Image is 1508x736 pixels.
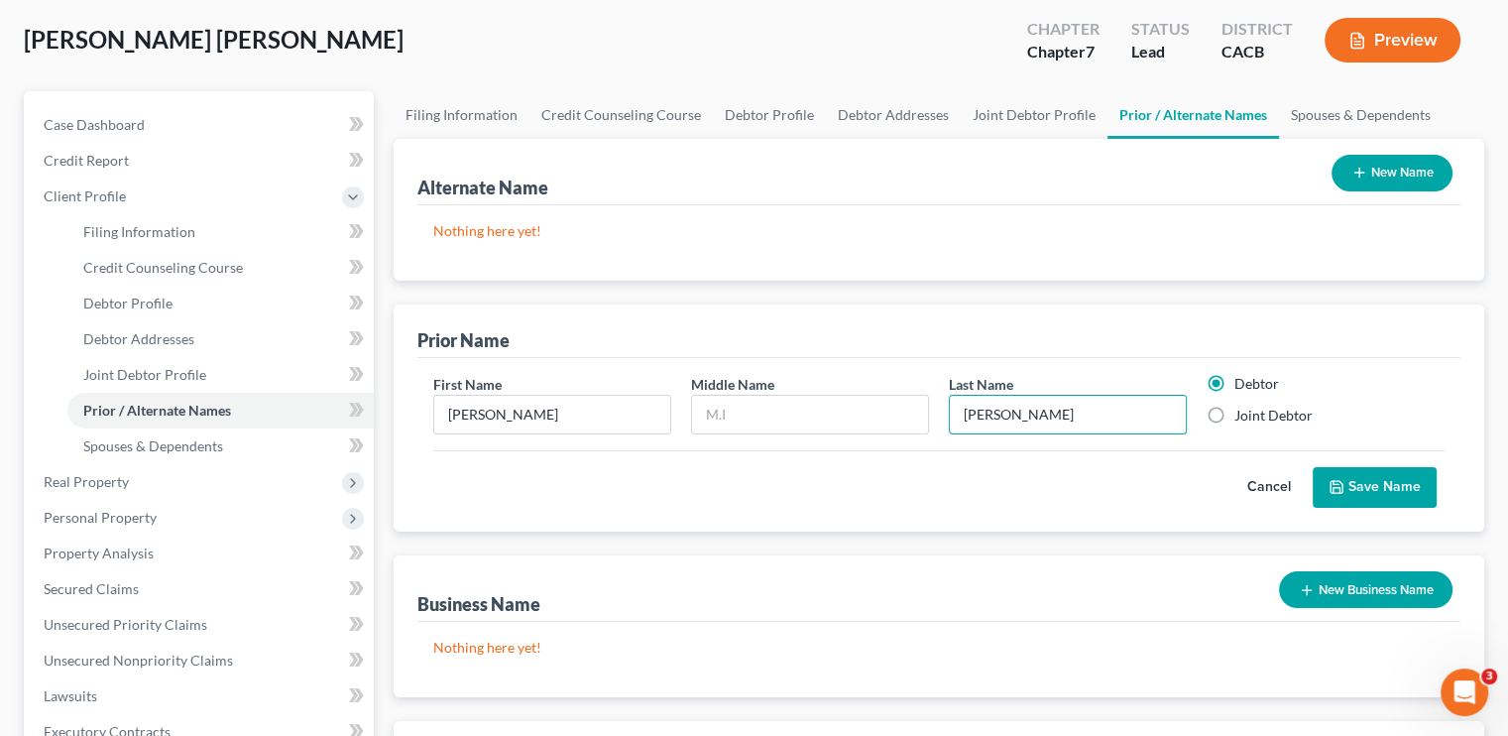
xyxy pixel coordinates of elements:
[44,545,154,561] span: Property Analysis
[28,107,374,143] a: Case Dashboard
[1441,669,1488,716] iframe: Intercom live chat
[949,376,1013,393] span: Last Name
[433,638,1445,658] p: Nothing here yet!
[1221,41,1293,63] div: CACB
[529,91,713,139] a: Credit Counseling Course
[67,357,374,393] a: Joint Debtor Profile
[28,536,374,571] a: Property Analysis
[1313,467,1437,509] button: Save Name
[1131,41,1190,63] div: Lead
[83,330,194,347] span: Debtor Addresses
[44,187,126,204] span: Client Profile
[1332,155,1452,191] button: New Name
[24,25,404,54] span: [PERSON_NAME] [PERSON_NAME]
[83,402,231,419] span: Prior / Alternate Names
[28,678,374,714] a: Lawsuits
[83,437,223,454] span: Spouses & Dependents
[1234,374,1279,394] label: Debtor
[83,366,206,383] span: Joint Debtor Profile
[433,221,1445,241] p: Nothing here yet!
[1027,18,1100,41] div: Chapter
[1027,41,1100,63] div: Chapter
[1234,406,1313,426] label: Joint Debtor
[67,429,374,464] a: Spouses & Dependents
[67,393,374,429] a: Prior / Alternate Names
[28,143,374,179] a: Credit Report
[417,592,540,616] div: Business Name
[1481,669,1497,684] span: 3
[83,223,195,240] span: Filing Information
[83,259,243,276] span: Credit Counseling Course
[417,176,548,199] div: Alternate Name
[433,374,502,395] label: First Name
[28,607,374,643] a: Unsecured Priority Claims
[691,374,774,395] label: Middle Name
[1325,18,1460,62] button: Preview
[67,250,374,286] a: Credit Counseling Course
[1107,91,1279,139] a: Prior / Alternate Names
[1221,18,1293,41] div: District
[826,91,961,139] a: Debtor Addresses
[394,91,529,139] a: Filing Information
[44,116,145,133] span: Case Dashboard
[67,286,374,321] a: Debtor Profile
[1086,42,1095,61] span: 7
[713,91,826,139] a: Debtor Profile
[67,214,374,250] a: Filing Information
[44,652,233,669] span: Unsecured Nonpriority Claims
[692,396,928,433] input: M.I
[44,580,139,597] span: Secured Claims
[28,571,374,607] a: Secured Claims
[1131,18,1190,41] div: Status
[44,473,129,490] span: Real Property
[44,616,207,633] span: Unsecured Priority Claims
[961,91,1107,139] a: Joint Debtor Profile
[44,509,157,526] span: Personal Property
[417,328,510,352] div: Prior Name
[1279,571,1452,608] button: New Business Name
[44,687,97,704] span: Lawsuits
[28,643,374,678] a: Unsecured Nonpriority Claims
[950,396,1186,433] input: Enter last name...
[44,152,129,169] span: Credit Report
[1225,468,1313,508] button: Cancel
[434,396,670,433] input: Enter first name...
[67,321,374,357] a: Debtor Addresses
[83,295,173,311] span: Debtor Profile
[1279,91,1443,139] a: Spouses & Dependents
